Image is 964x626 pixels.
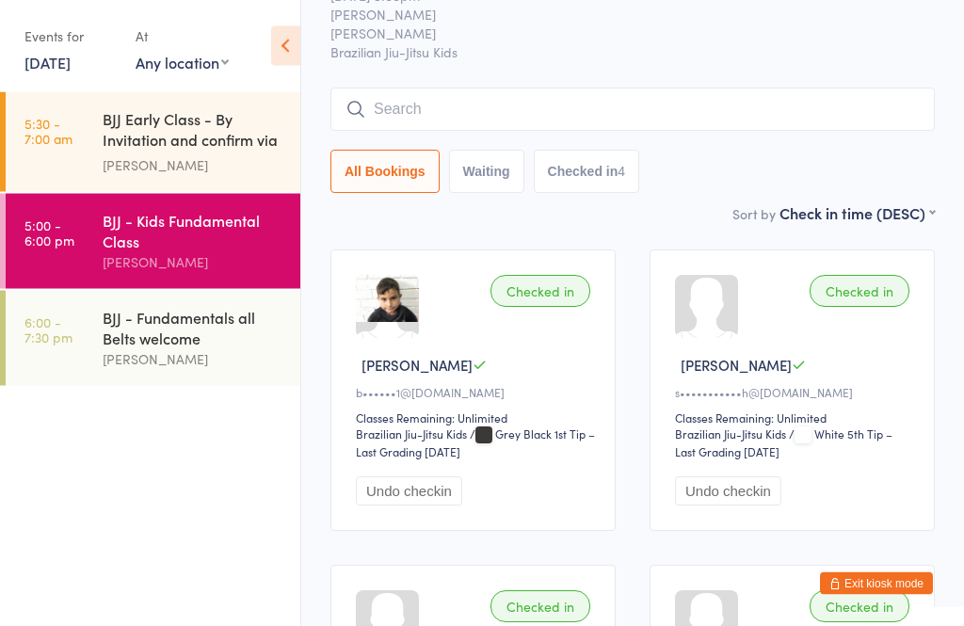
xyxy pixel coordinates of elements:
[356,410,596,426] div: Classes Remaining: Unlimited
[675,426,786,442] div: Brazilian Jiu-Jitsu Kids
[675,385,915,401] div: s•••••••••••h@[DOMAIN_NAME]
[136,52,229,72] div: Any location
[24,52,71,72] a: [DATE]
[6,194,300,289] a: 5:00 -6:00 pmBJJ - Kids Fundamental Class[PERSON_NAME]
[330,6,906,24] span: [PERSON_NAME]
[330,88,935,132] input: Search
[24,314,72,345] time: 6:00 - 7:30 pm
[103,154,284,176] div: [PERSON_NAME]
[779,203,935,224] div: Check in time (DESC)
[330,24,906,43] span: [PERSON_NAME]
[103,251,284,273] div: [PERSON_NAME]
[810,276,909,308] div: Checked in
[820,572,933,595] button: Exit kiosk mode
[361,356,473,376] span: [PERSON_NAME]
[810,591,909,623] div: Checked in
[449,151,524,194] button: Waiting
[24,116,72,146] time: 5:30 - 7:00 am
[330,43,935,62] span: Brazilian Jiu-Jitsu Kids
[6,291,300,386] a: 6:00 -7:30 pmBJJ - Fundamentals all Belts welcome[PERSON_NAME]
[136,21,229,52] div: At
[24,21,117,52] div: Events for
[618,165,625,180] div: 4
[534,151,640,194] button: Checked in4
[675,410,915,426] div: Classes Remaining: Unlimited
[356,276,419,323] img: image1580802306.png
[103,307,284,348] div: BJJ - Fundamentals all Belts welcome
[732,205,776,224] label: Sort by
[490,276,590,308] div: Checked in
[103,108,284,154] div: BJJ Early Class - By Invitation and confirm via me...
[6,92,300,192] a: 5:30 -7:00 amBJJ Early Class - By Invitation and confirm via me...[PERSON_NAME]
[356,385,596,401] div: b••••••1@[DOMAIN_NAME]
[356,426,467,442] div: Brazilian Jiu-Jitsu Kids
[103,348,284,370] div: [PERSON_NAME]
[103,210,284,251] div: BJJ - Kids Fundamental Class
[356,477,462,506] button: Undo checkin
[490,591,590,623] div: Checked in
[24,217,74,248] time: 5:00 - 6:00 pm
[675,477,781,506] button: Undo checkin
[681,356,792,376] span: [PERSON_NAME]
[330,151,440,194] button: All Bookings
